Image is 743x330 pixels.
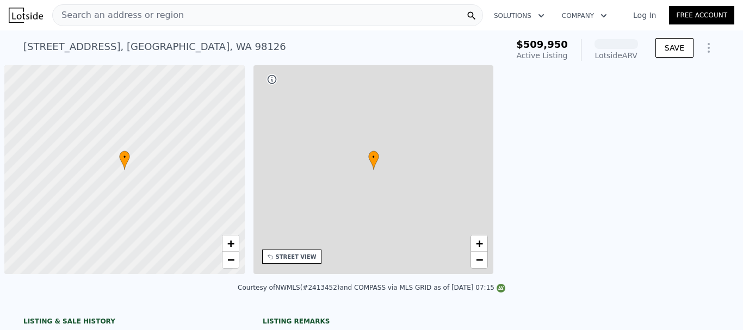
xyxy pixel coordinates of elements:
[23,317,241,328] div: LISTING & SALE HISTORY
[595,50,638,61] div: Lotside ARV
[119,152,130,162] span: •
[368,151,379,170] div: •
[227,253,234,266] span: −
[53,9,184,22] span: Search an address or region
[516,39,568,50] span: $509,950
[485,6,553,26] button: Solutions
[476,236,483,250] span: +
[517,51,568,60] span: Active Listing
[471,252,487,268] a: Zoom out
[238,284,505,291] div: Courtesy of NWMLS (#2413452) and COMPASS via MLS GRID as of [DATE] 07:15
[276,253,317,261] div: STREET VIEW
[9,8,43,23] img: Lotside
[655,38,694,58] button: SAVE
[23,39,286,54] div: [STREET_ADDRESS] , [GEOGRAPHIC_DATA] , WA 98126
[553,6,616,26] button: Company
[698,37,720,59] button: Show Options
[222,235,239,252] a: Zoom in
[669,6,734,24] a: Free Account
[471,235,487,252] a: Zoom in
[263,317,480,326] div: Listing remarks
[119,151,130,170] div: •
[368,152,379,162] span: •
[227,236,234,250] span: +
[620,10,669,21] a: Log In
[222,252,239,268] a: Zoom out
[497,284,505,292] img: NWMLS Logo
[476,253,483,266] span: −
